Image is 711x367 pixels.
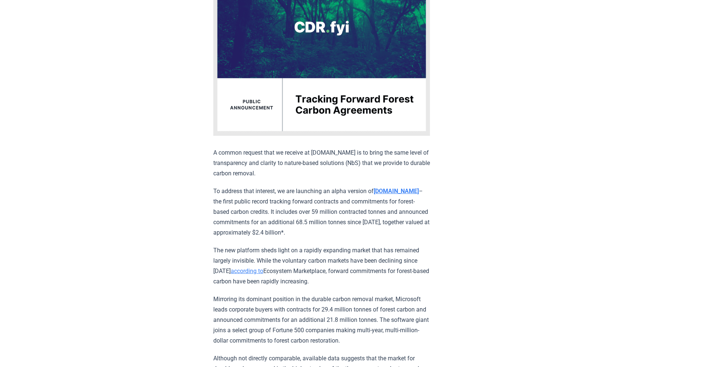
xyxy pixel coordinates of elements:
[213,148,430,179] p: A common request that we receive at [DOMAIN_NAME] is to bring the same level of transparency and ...
[213,294,430,346] p: Mirroring its dominant position in the durable carbon removal market, Microsoft leads corporate b...
[213,186,430,238] p: To address that interest, we are launching an alpha version of –the first public record tracking ...
[231,267,263,275] a: according to
[374,188,419,195] a: [DOMAIN_NAME]
[213,245,430,287] p: The new platform sheds light on a rapidly expanding market that has remained largely invisible. W...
